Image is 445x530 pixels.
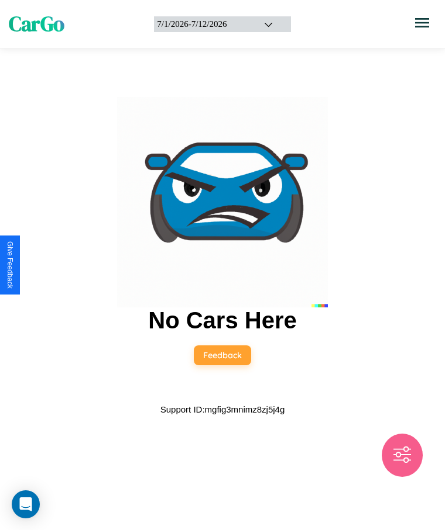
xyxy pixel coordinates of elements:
div: Give Feedback [6,241,14,289]
p: Support ID: mgfig3mnimz8zj5j4g [160,401,285,417]
div: 7 / 1 / 2026 - 7 / 12 / 2026 [157,19,248,29]
h2: No Cars Here [148,307,296,334]
button: Feedback [194,345,251,365]
span: CarGo [9,10,64,38]
img: car [117,97,328,307]
div: Open Intercom Messenger [12,490,40,518]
